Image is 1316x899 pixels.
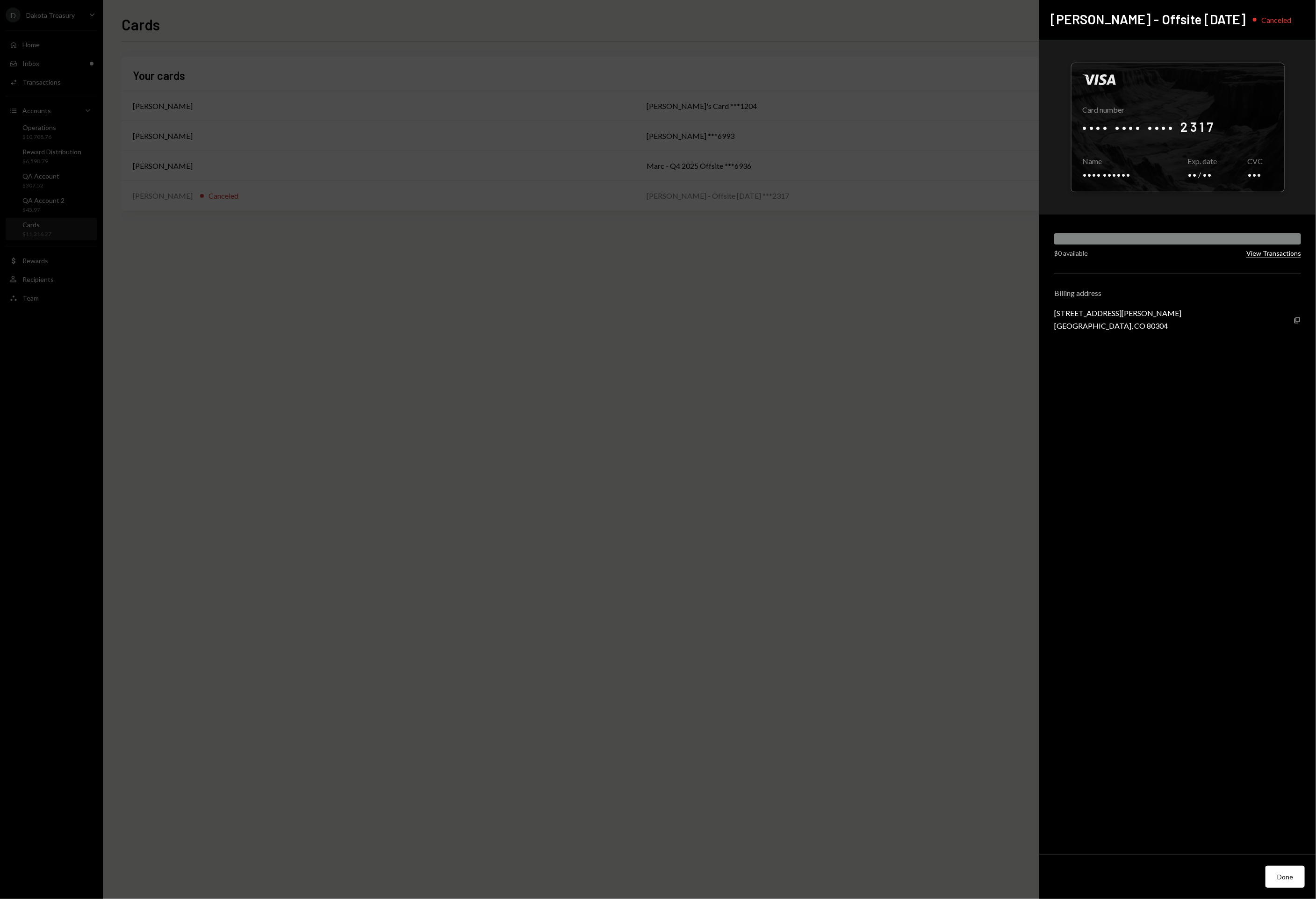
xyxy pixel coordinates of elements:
div: Billing address [1054,288,1301,297]
button: Done [1266,866,1305,888]
div: $0 available [1054,248,1088,258]
div: [GEOGRAPHIC_DATA], CO 80304 [1054,321,1181,330]
h2: [PERSON_NAME] - Offsite [DATE] [1050,10,1245,29]
button: View Transactions [1246,249,1301,258]
div: Canceled [1261,15,1291,24]
div: [STREET_ADDRESS][PERSON_NAME] [1054,309,1181,317]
